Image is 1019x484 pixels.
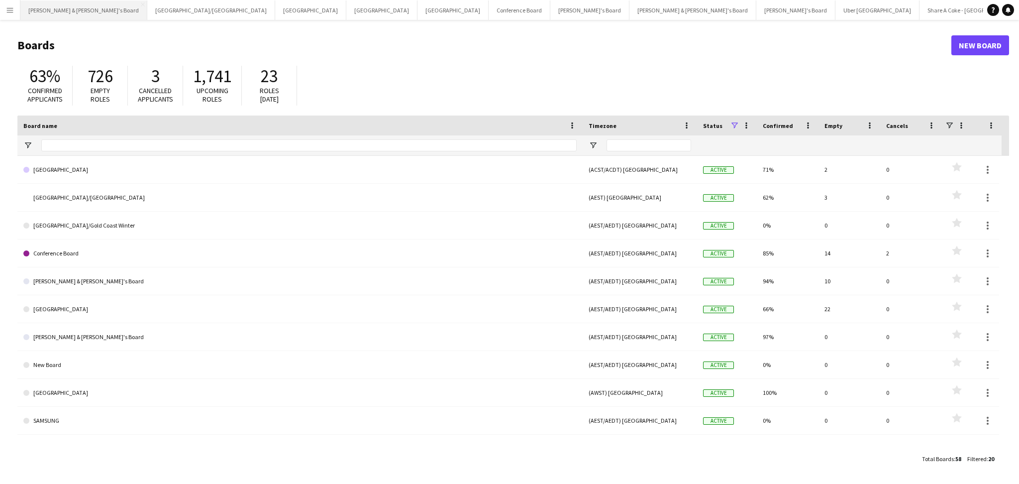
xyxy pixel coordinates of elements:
[417,0,489,20] button: [GEOGRAPHIC_DATA]
[275,0,346,20] button: [GEOGRAPHIC_DATA]
[550,0,629,20] button: [PERSON_NAME]'s Board
[629,0,756,20] button: [PERSON_NAME] & [PERSON_NAME]'s Board
[346,0,417,20] button: [GEOGRAPHIC_DATA]
[489,0,550,20] button: Conference Board
[147,0,275,20] button: [GEOGRAPHIC_DATA]/[GEOGRAPHIC_DATA]
[20,0,147,20] button: [PERSON_NAME] & [PERSON_NAME]'s Board
[756,0,835,20] button: [PERSON_NAME]'s Board
[835,0,919,20] button: Uber [GEOGRAPHIC_DATA]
